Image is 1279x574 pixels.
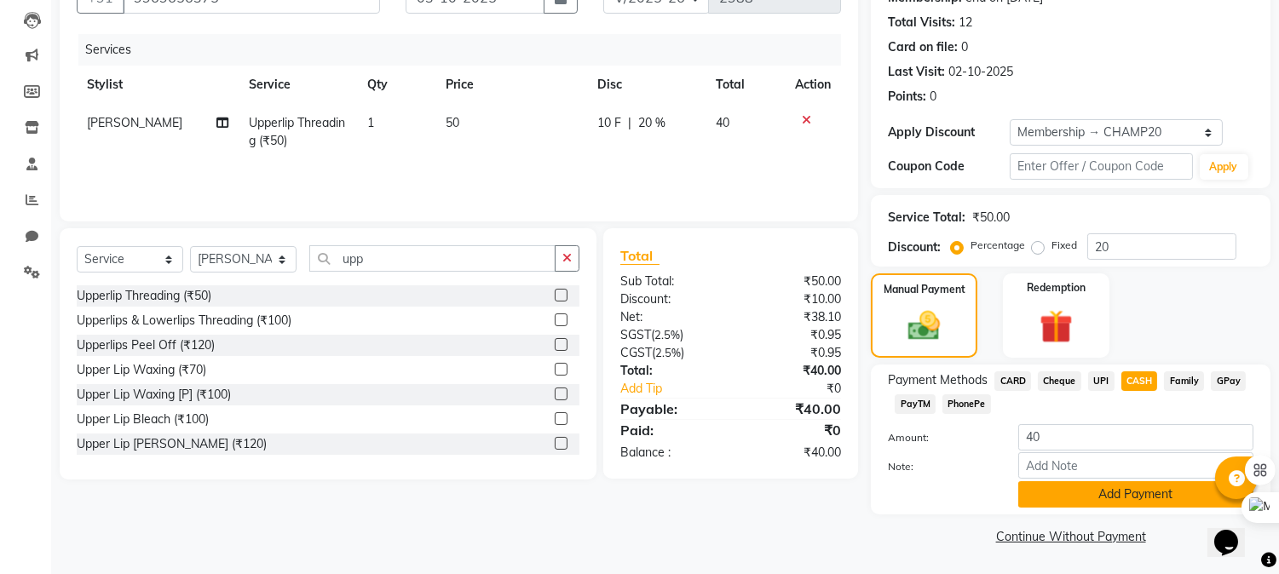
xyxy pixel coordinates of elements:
label: Percentage [971,238,1025,253]
span: CARD [994,371,1031,391]
button: Add Payment [1018,481,1253,508]
div: Discount: [888,238,941,256]
div: Coupon Code [888,158,1010,175]
div: ₹40.00 [731,362,855,380]
div: Services [78,34,854,66]
th: Action [785,66,841,104]
input: Add Note [1018,452,1253,479]
span: Family [1164,371,1204,391]
div: Discount: [608,290,731,308]
div: ₹10.00 [731,290,855,308]
th: Price [435,66,587,104]
input: Amount [1018,424,1253,451]
th: Total [706,66,786,104]
span: 16 px [20,118,48,133]
div: ₹50.00 [731,273,855,290]
div: Upperlips Peel Off (₹120) [77,336,215,354]
span: CASH [1121,371,1158,391]
span: PayTM [895,394,936,414]
a: Back to Top [26,22,92,37]
label: Note: [875,459,1005,474]
input: Enter Offer / Coupon Code [1010,153,1192,180]
div: ₹38.10 [731,308,855,326]
label: Font Size [7,103,59,118]
div: ₹0 [731,420,855,440]
th: Qty [357,66,435,104]
div: ₹40.00 [731,399,855,419]
label: Fixed [1051,238,1077,253]
div: ₹40.00 [731,444,855,462]
iframe: chat widget [1207,506,1262,557]
div: ₹0.95 [731,326,855,344]
label: Redemption [1027,280,1086,296]
h3: Style [7,54,249,72]
th: Disc [587,66,706,104]
div: Balance : [608,444,731,462]
div: Card on file: [888,38,958,56]
img: _gift.svg [1029,306,1083,347]
input: Search or Scan [309,245,556,272]
span: GPay [1211,371,1246,391]
button: Apply [1200,154,1248,180]
div: ( ) [608,344,731,362]
span: CGST [620,345,652,360]
span: SGST [620,327,651,342]
a: Continue Without Payment [874,528,1267,546]
span: Upperlip Threading (₹50) [249,115,345,148]
div: ₹0 [752,380,855,398]
img: _cash.svg [898,307,949,344]
span: [PERSON_NAME] [87,115,182,130]
div: 0 [930,88,936,106]
div: Payable: [608,399,731,419]
div: Last Visit: [888,63,945,81]
span: 2.5% [654,328,680,342]
span: UPI [1088,371,1115,391]
div: Paid: [608,420,731,440]
span: 10 F [597,114,621,132]
div: ( ) [608,326,731,344]
div: Points: [888,88,926,106]
div: Upper Lip Waxing (₹70) [77,361,206,379]
div: Outline [7,7,249,22]
div: Total: [608,362,731,380]
span: Total [620,247,660,265]
span: 2.5% [655,346,681,359]
div: Sub Total: [608,273,731,290]
div: ₹50.00 [972,209,1010,227]
span: Cheque [1038,371,1081,391]
div: 12 [959,14,972,32]
div: 02-10-2025 [948,63,1013,81]
span: 40 [716,115,729,130]
span: PhonePe [942,394,991,414]
span: 50 [446,115,459,130]
div: ₹0.95 [731,344,855,362]
div: Upper Lip Bleach (₹100) [77,410,209,428]
div: Upper Lip [PERSON_NAME] (₹120) [77,435,267,453]
div: Total Visits: [888,14,955,32]
div: Apply Discount [888,123,1010,141]
div: Upperlip Threading (₹50) [77,287,211,305]
span: 20 % [638,114,665,132]
div: 0 [961,38,968,56]
div: Service Total: [888,209,965,227]
span: 1 [367,115,374,130]
th: Service [239,66,356,104]
div: Net: [608,308,731,326]
th: Stylist [77,66,239,104]
a: Add Tip [608,380,752,398]
span: | [628,114,631,132]
label: Manual Payment [884,282,965,297]
div: Upper Lip Waxing [P] (₹100) [77,386,231,404]
label: Amount: [875,430,1005,445]
div: Upperlips & Lowerlips Threading (₹100) [77,312,291,330]
span: Payment Methods [888,371,988,389]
